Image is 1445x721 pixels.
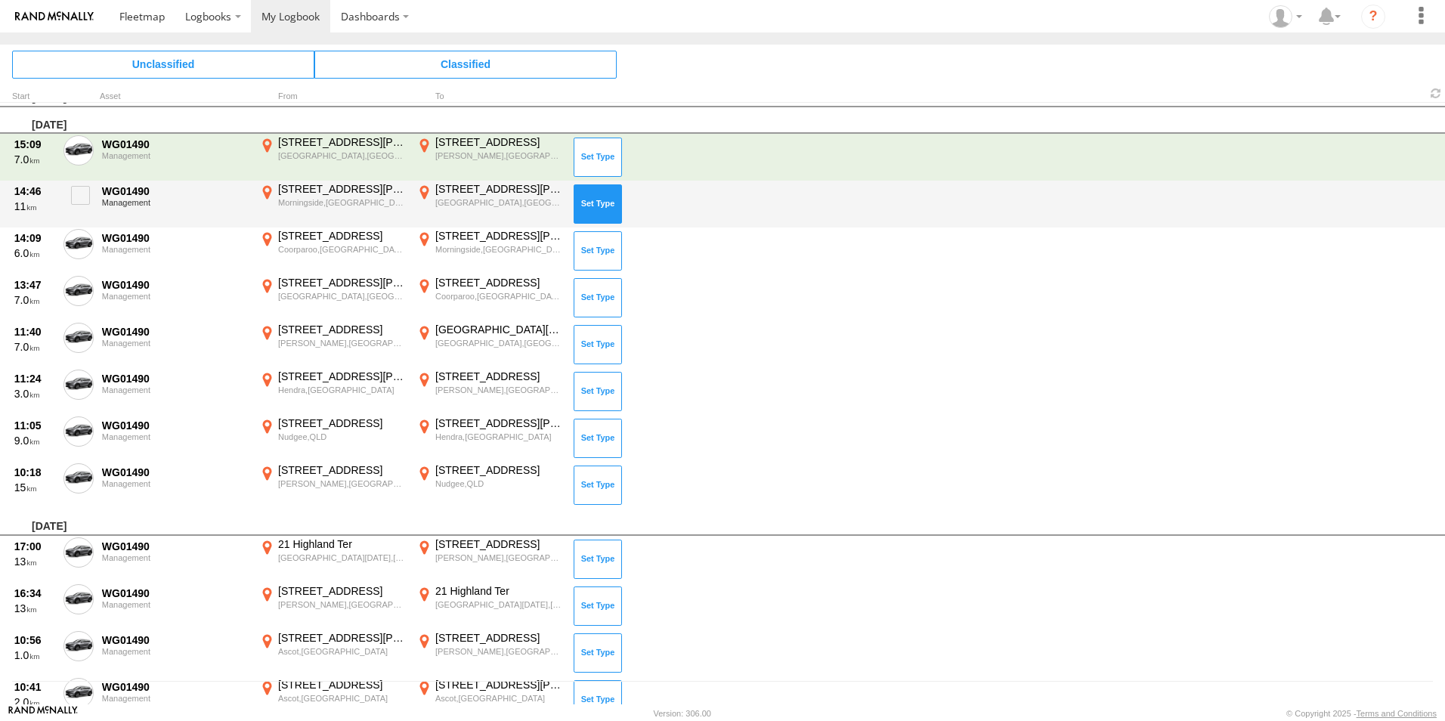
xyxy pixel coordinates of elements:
[102,138,249,151] div: WG01490
[1357,709,1437,718] a: Terms and Conditions
[435,584,563,598] div: 21 Highland Ter
[278,599,406,610] div: [PERSON_NAME],[GEOGRAPHIC_DATA]
[435,432,563,442] div: Hendra,[GEOGRAPHIC_DATA]
[278,463,406,477] div: [STREET_ADDRESS]
[574,372,622,411] button: Click to Set
[257,323,408,367] label: Click to View Event Location
[14,138,55,151] div: 15:09
[14,419,55,432] div: 11:05
[435,244,563,255] div: Morningside,[GEOGRAPHIC_DATA]
[435,537,563,551] div: [STREET_ADDRESS]
[435,150,563,161] div: [PERSON_NAME],[GEOGRAPHIC_DATA]
[257,276,408,320] label: Click to View Event Location
[574,231,622,271] button: Click to Set
[102,432,249,441] div: Management
[14,586,55,600] div: 16:34
[257,182,408,226] label: Click to View Event Location
[414,416,565,460] label: Click to View Event Location
[278,552,406,563] div: [GEOGRAPHIC_DATA][DATE],[GEOGRAPHIC_DATA]
[8,706,78,721] a: Visit our Website
[278,693,406,704] div: Ascot,[GEOGRAPHIC_DATA]
[102,372,249,385] div: WG01490
[102,540,249,553] div: WG01490
[435,385,563,395] div: [PERSON_NAME],[GEOGRAPHIC_DATA]
[14,466,55,479] div: 10:18
[414,584,565,628] label: Click to View Event Location
[574,278,622,317] button: Click to Set
[14,434,55,447] div: 9.0
[278,244,406,255] div: Coorparoo,[GEOGRAPHIC_DATA]
[435,276,563,289] div: [STREET_ADDRESS]
[278,631,406,645] div: [STREET_ADDRESS][PERSON_NAME]
[278,150,406,161] div: [GEOGRAPHIC_DATA],[GEOGRAPHIC_DATA]
[12,93,57,101] div: Click to Sort
[574,633,622,673] button: Click to Set
[14,372,55,385] div: 11:24
[14,231,55,245] div: 14:09
[257,135,408,179] label: Click to View Event Location
[278,323,406,336] div: [STREET_ADDRESS]
[102,600,249,609] div: Management
[435,678,563,692] div: [STREET_ADDRESS][PERSON_NAME]
[14,680,55,694] div: 10:41
[102,466,249,479] div: WG01490
[435,182,563,196] div: [STREET_ADDRESS][PERSON_NAME]
[12,51,314,78] span: Click to view Unclassified Trips
[278,197,406,208] div: Morningside,[GEOGRAPHIC_DATA]
[257,631,408,675] label: Click to View Event Location
[14,278,55,292] div: 13:47
[435,631,563,645] div: [STREET_ADDRESS]
[574,419,622,458] button: Click to Set
[257,537,408,581] label: Click to View Event Location
[414,276,565,320] label: Click to View Event Location
[102,419,249,432] div: WG01490
[14,695,55,709] div: 2.0
[15,11,94,22] img: rand-logo.svg
[257,416,408,460] label: Click to View Event Location
[414,229,565,273] label: Click to View Event Location
[14,555,55,568] div: 13
[278,135,406,149] div: [STREET_ADDRESS][PERSON_NAME]
[14,633,55,647] div: 10:56
[14,184,55,198] div: 14:46
[435,338,563,348] div: [GEOGRAPHIC_DATA],[GEOGRAPHIC_DATA]
[102,278,249,292] div: WG01490
[278,291,406,302] div: [GEOGRAPHIC_DATA],[GEOGRAPHIC_DATA]
[102,325,249,339] div: WG01490
[14,540,55,553] div: 17:00
[257,93,408,101] div: From
[257,463,408,507] label: Click to View Event Location
[100,93,251,101] div: Asset
[1264,5,1307,28] div: James McInally
[14,481,55,494] div: 15
[414,323,565,367] label: Click to View Event Location
[278,182,406,196] div: [STREET_ADDRESS][PERSON_NAME]
[14,340,55,354] div: 7.0
[278,584,406,598] div: [STREET_ADDRESS]
[278,646,406,657] div: Ascot,[GEOGRAPHIC_DATA]
[435,693,563,704] div: Ascot,[GEOGRAPHIC_DATA]
[654,709,711,718] div: Version: 306.00
[435,135,563,149] div: [STREET_ADDRESS]
[14,325,55,339] div: 11:40
[1286,709,1437,718] div: © Copyright 2025 -
[102,553,249,562] div: Management
[414,93,565,101] div: To
[435,599,563,610] div: [GEOGRAPHIC_DATA][DATE],[GEOGRAPHIC_DATA]
[257,584,408,628] label: Click to View Event Location
[278,276,406,289] div: [STREET_ADDRESS][PERSON_NAME]
[574,586,622,626] button: Click to Set
[102,151,249,160] div: Management
[435,463,563,477] div: [STREET_ADDRESS]
[278,416,406,430] div: [STREET_ADDRESS]
[574,540,622,579] button: Click to Set
[102,694,249,703] div: Management
[574,325,622,364] button: Click to Set
[14,387,55,401] div: 3.0
[278,478,406,489] div: [PERSON_NAME],[GEOGRAPHIC_DATA]
[435,646,563,657] div: [PERSON_NAME],[GEOGRAPHIC_DATA]
[278,338,406,348] div: [PERSON_NAME],[GEOGRAPHIC_DATA]
[435,478,563,489] div: Nudgee,QLD
[14,293,55,307] div: 7.0
[435,323,563,336] div: [GEOGRAPHIC_DATA][PERSON_NAME]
